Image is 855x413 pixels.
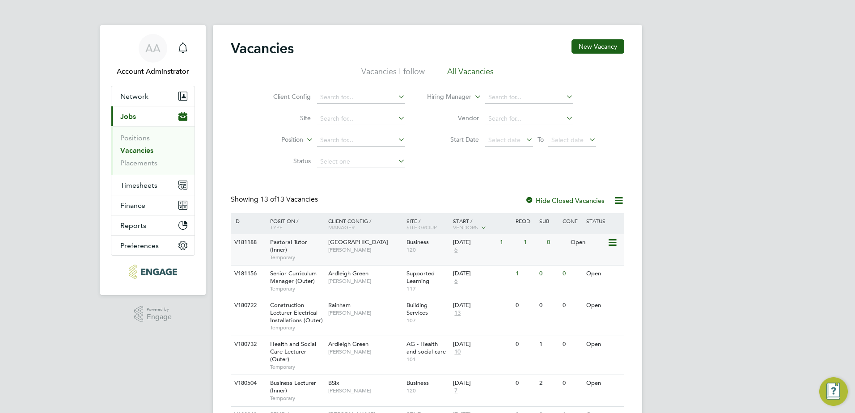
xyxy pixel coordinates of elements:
span: Select date [551,136,584,144]
div: 0 [537,265,560,282]
span: 6 [453,246,459,254]
button: Timesheets [111,175,195,195]
button: Jobs [111,106,195,126]
div: Open [584,375,623,392]
span: Supported Learning [406,270,435,285]
div: Site / [404,213,451,235]
span: 101 [406,356,449,363]
a: AAAccount Adminstrator [111,34,195,77]
div: 0 [560,375,584,392]
div: [DATE] [453,341,511,348]
label: Status [259,157,311,165]
span: Health and Social Care Lecturer (Outer) [270,340,316,363]
div: V180722 [232,297,263,314]
span: Building Services [406,301,428,316]
li: All Vacancies [447,66,494,82]
div: 1 [537,336,560,353]
div: 1 [521,234,545,251]
span: 6 [453,278,459,285]
div: 0 [537,297,560,314]
input: Search for... [317,134,405,147]
div: ID [232,213,263,228]
div: V181188 [232,234,263,251]
div: Open [584,336,623,353]
div: Open [584,297,623,314]
span: Vendors [453,223,478,231]
span: [PERSON_NAME] [328,246,402,253]
span: 13 [453,309,462,317]
span: 107 [406,317,449,324]
span: Construction Lecturer Electrical Installations (Outer) [270,301,323,324]
div: 2 [537,375,560,392]
div: [DATE] [453,302,511,309]
button: Finance [111,195,195,215]
span: Powered by [147,306,172,313]
label: Vendor [427,114,479,122]
div: Position / [263,213,326,235]
span: Business [406,238,429,246]
button: Network [111,86,195,106]
span: BSix [328,379,339,387]
input: Search for... [485,91,573,104]
span: Site Group [406,223,437,231]
span: 10 [453,348,462,356]
span: Business [406,379,429,387]
span: Preferences [120,241,159,250]
div: Client Config / [326,213,404,235]
img: protocol-logo-retina.png [129,265,177,279]
span: Account Adminstrator [111,66,195,77]
span: Senior Curriculum Manager (Outer) [270,270,317,285]
span: 120 [406,387,449,394]
div: 0 [513,375,537,392]
span: [PERSON_NAME] [328,348,402,355]
span: Reports [120,221,146,230]
span: AA [145,42,161,54]
span: 117 [406,285,449,292]
button: New Vacancy [571,39,624,54]
button: Reports [111,215,195,235]
span: [GEOGRAPHIC_DATA] [328,238,388,246]
input: Select one [317,156,405,168]
div: 0 [513,336,537,353]
a: Positions [120,134,150,142]
button: Preferences [111,236,195,255]
label: Site [259,114,311,122]
span: 13 of [260,195,276,204]
input: Search for... [317,91,405,104]
span: Temporary [270,363,324,371]
span: Type [270,223,283,231]
span: Ardleigh Green [328,270,368,277]
span: Manager [328,223,355,231]
span: 7 [453,387,459,395]
div: 0 [560,265,584,282]
label: Hiring Manager [420,93,471,101]
div: V181156 [232,265,263,282]
span: [PERSON_NAME] [328,387,402,394]
div: 0 [560,336,584,353]
h2: Vacancies [231,39,294,57]
span: 120 [406,246,449,253]
span: Ardleigh Green [328,340,368,348]
div: Status [584,213,623,228]
label: Position [252,135,303,144]
span: Network [120,92,148,101]
span: AG - Health and social care [406,340,446,355]
div: 0 [545,234,568,251]
a: Placements [120,159,157,167]
span: Engage [147,313,172,321]
span: Temporary [270,285,324,292]
div: Open [584,265,623,282]
span: Timesheets [120,181,157,190]
span: Temporary [270,324,324,331]
div: V180504 [232,375,263,392]
div: Jobs [111,126,195,175]
span: Business Lecturer (Inner) [270,379,316,394]
a: Vacancies [120,146,153,155]
span: Pastoral Tutor (Inner) [270,238,307,253]
div: [DATE] [453,239,495,246]
div: 1 [513,265,537,282]
a: Go to home page [111,265,195,279]
label: Client Config [259,93,311,101]
div: [DATE] [453,379,511,387]
span: Temporary [270,254,324,261]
